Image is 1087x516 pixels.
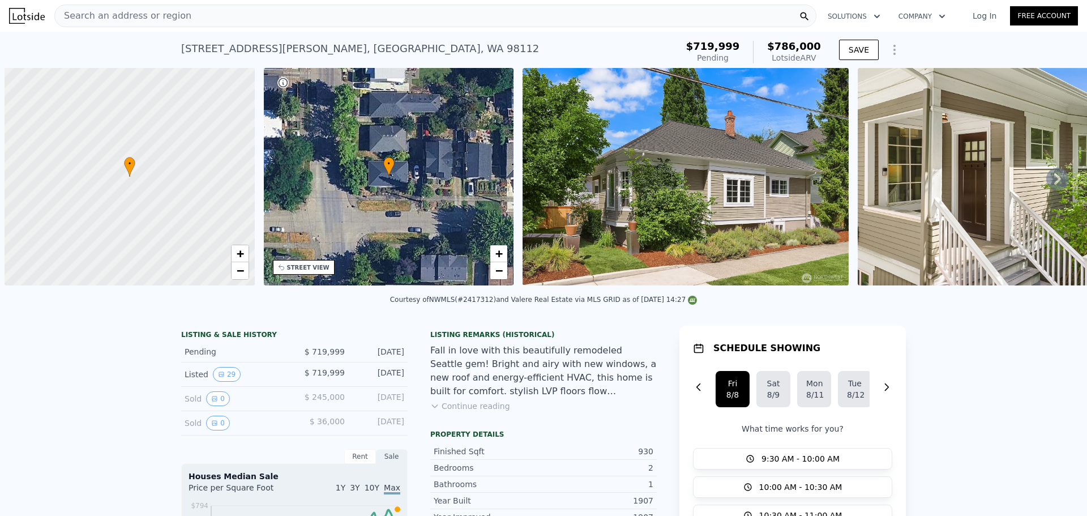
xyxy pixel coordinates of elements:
[686,40,740,52] span: $719,999
[384,483,400,494] span: Max
[305,347,345,356] span: $ 719,999
[797,371,831,407] button: Mon8/11
[889,6,955,27] button: Company
[390,296,697,304] div: Courtesy of NWMLS (#2417312) and Valere Real Estate via MLS GRID as of [DATE] 14:27
[236,263,243,278] span: −
[543,495,653,506] div: 1907
[490,262,507,279] a: Zoom out
[189,471,400,482] div: Houses Median Sale
[523,68,849,285] img: Sale: 167368636 Parcel: 97922821
[185,391,285,406] div: Sold
[495,246,503,261] span: +
[232,262,249,279] a: Zoom out
[185,346,285,357] div: Pending
[765,389,781,400] div: 8/9
[693,448,892,470] button: 9:30 AM - 10:00 AM
[336,483,345,492] span: 1Y
[839,40,879,60] button: SAVE
[434,479,543,490] div: Bathrooms
[434,446,543,457] div: Finished Sqft
[761,453,840,464] span: 9:30 AM - 10:00 AM
[767,52,821,63] div: Lotside ARV
[185,416,285,430] div: Sold
[55,9,191,23] span: Search an address or region
[543,446,653,457] div: 930
[185,367,285,382] div: Listed
[434,462,543,474] div: Bedrooms
[9,8,45,24] img: Lotside
[847,378,863,389] div: Tue
[490,245,507,262] a: Zoom in
[383,157,395,177] div: •
[430,330,657,339] div: Listing Remarks (Historical)
[181,41,539,57] div: [STREET_ADDRESS][PERSON_NAME] , [GEOGRAPHIC_DATA] , WA 98112
[305,368,345,377] span: $ 719,999
[713,342,820,355] h1: SCHEDULE SHOWING
[725,378,741,389] div: Fri
[206,391,230,406] button: View historical data
[232,245,249,262] a: Zoom in
[543,462,653,474] div: 2
[287,263,329,272] div: STREET VIEW
[693,423,892,434] p: What time works for you?
[430,400,510,412] button: Continue reading
[354,391,404,406] div: [DATE]
[350,483,360,492] span: 3Y
[806,378,822,389] div: Mon
[236,246,243,261] span: +
[543,479,653,490] div: 1
[124,159,135,169] span: •
[354,416,404,430] div: [DATE]
[365,483,379,492] span: 10Y
[189,482,294,500] div: Price per Square Foot
[819,6,889,27] button: Solutions
[1010,6,1078,25] a: Free Account
[693,476,892,498] button: 10:00 AM - 10:30 AM
[383,159,395,169] span: •
[838,371,872,407] button: Tue8/12
[430,430,657,439] div: Property details
[716,371,750,407] button: Fri8/8
[430,344,657,398] div: Fall in love with this beautifully remodeled Seattle gem! Bright and airy with new windows, a new...
[883,39,906,61] button: Show Options
[206,416,230,430] button: View historical data
[806,389,822,400] div: 8/11
[354,367,404,382] div: [DATE]
[191,502,208,510] tspan: $794
[344,449,376,464] div: Rent
[688,296,697,305] img: NWMLS Logo
[213,367,241,382] button: View historical data
[725,389,741,400] div: 8/8
[354,346,404,357] div: [DATE]
[686,52,740,63] div: Pending
[847,389,863,400] div: 8/12
[765,378,781,389] div: Sat
[759,481,842,493] span: 10:00 AM - 10:30 AM
[376,449,408,464] div: Sale
[756,371,790,407] button: Sat8/9
[495,263,503,278] span: −
[305,393,345,402] span: $ 245,000
[959,10,1010,22] a: Log In
[767,40,821,52] span: $786,000
[124,157,135,177] div: •
[434,495,543,506] div: Year Built
[310,417,345,426] span: $ 36,000
[181,330,408,342] div: LISTING & SALE HISTORY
